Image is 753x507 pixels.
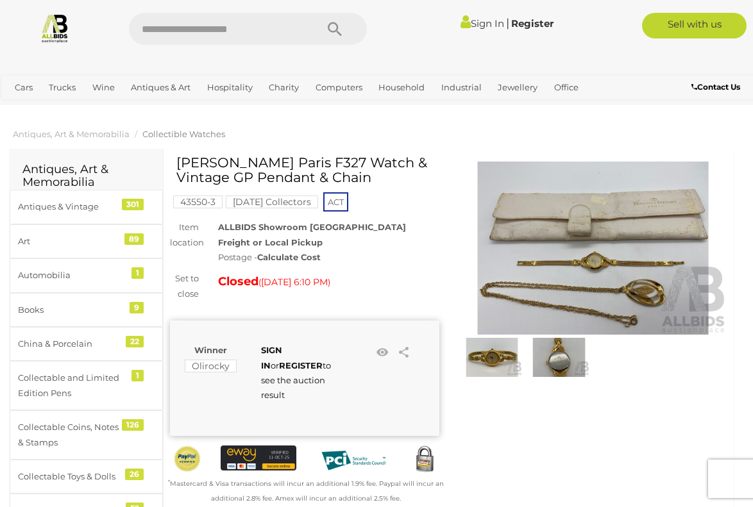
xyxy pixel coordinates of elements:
[124,233,144,245] div: 89
[18,234,124,249] div: Art
[10,77,38,98] a: Cars
[257,252,321,262] strong: Calculate Cost
[10,258,163,292] a: Automobilia 1
[218,274,258,288] strong: Closed
[549,77,584,98] a: Office
[122,199,144,210] div: 301
[18,420,124,450] div: Collectable Coins, Notes & Stamps
[10,293,163,327] a: Books 9
[125,469,144,480] div: 26
[173,445,201,473] img: Official PayPal Seal
[160,271,208,301] div: Set to close
[459,162,728,335] img: Christian Bernard Paris F327 Watch & Vintage GP Pendant & Chain
[18,303,124,317] div: Books
[185,360,237,372] mark: Olirocky
[10,361,163,410] a: Collectable and Limited Edition Pens 1
[130,302,144,313] div: 9
[436,77,487,98] a: Industrial
[44,77,81,98] a: Trucks
[462,338,523,377] img: Christian Bernard Paris F327 Watch & Vintage GP Pendant & Chain
[323,192,348,212] span: ACT
[310,77,368,98] a: Computers
[493,77,543,98] a: Jewellery
[691,82,740,92] b: Contact Us
[40,13,70,43] img: Allbids.com.au
[168,479,444,503] small: Mastercard & Visa transactions will incur an additional 1.9% fee. Paypal will incur an additional...
[126,336,144,347] div: 22
[410,445,439,474] img: Secured by Rapid SSL
[261,345,282,370] a: SIGN IN
[131,370,144,381] div: 1
[202,77,258,98] a: Hospitality
[303,13,367,45] button: Search
[506,16,509,30] span: |
[642,13,747,38] a: Sell with us
[10,460,163,494] a: Collectable Toys & Dolls 26
[226,197,318,207] a: [DATE] Collectors
[22,163,150,189] h2: Antiques, Art & Memorabilia
[261,345,331,400] span: or to see the auction result
[18,268,124,283] div: Automobilia
[18,370,124,401] div: Collectable and Limited Edition Pens
[218,222,406,232] strong: ALLBIDS Showroom [GEOGRAPHIC_DATA]
[173,195,223,208] mark: 43550-3
[10,410,163,460] a: Collectable Coins, Notes & Stamps 126
[691,80,743,94] a: Contact Us
[264,77,304,98] a: Charity
[316,445,391,476] img: PCI DSS compliant
[173,197,223,207] a: 43550-3
[142,129,225,139] a: Collectible Watches
[87,77,120,98] a: Wine
[511,17,554,29] a: Register
[10,327,163,361] a: China & Porcelain 22
[18,199,124,214] div: Antiques & Vintage
[10,98,46,119] a: Sports
[52,98,153,119] a: [GEOGRAPHIC_DATA]
[261,276,328,288] span: [DATE] 6:10 PM
[176,155,436,185] h1: [PERSON_NAME] Paris F327 Watch & Vintage GP Pendant & Chain
[13,129,130,139] a: Antiques, Art & Memorabilia
[226,195,318,208] mark: [DATE] Collectors
[258,277,330,287] span: ( )
[10,224,163,258] a: Art 89
[529,338,589,377] img: Christian Bernard Paris F327 Watch & Vintage GP Pendant & Chain
[218,250,439,265] div: Postage -
[279,360,323,370] a: REGISTER
[131,267,144,279] div: 1
[221,445,296,470] img: eWAY Payment Gateway
[461,17,504,29] a: Sign In
[373,343,393,362] li: Watch this item
[373,77,430,98] a: Household
[122,419,144,431] div: 126
[18,469,124,484] div: Collectable Toys & Dolls
[194,345,227,355] b: Winner
[218,237,323,247] strong: Freight or Local Pickup
[10,190,163,224] a: Antiques & Vintage 301
[160,220,208,250] div: Item location
[18,337,124,351] div: China & Porcelain
[126,77,196,98] a: Antiques & Art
